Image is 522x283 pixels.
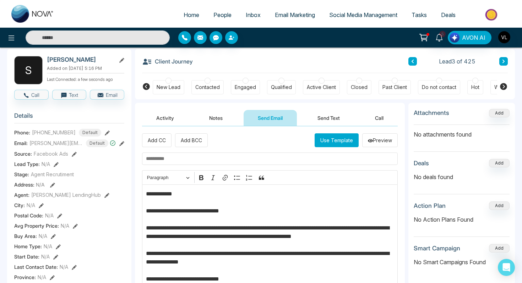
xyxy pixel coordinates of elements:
[414,173,510,181] p: No deals found
[246,11,261,18] span: Inbox
[142,170,398,184] div: Editor toolbar
[361,110,398,126] button: Call
[382,84,407,91] div: Past Client
[14,212,43,219] span: Postal Code :
[14,112,124,123] h3: Details
[434,8,463,22] a: Deals
[195,110,237,126] button: Notes
[494,84,507,91] div: Warm
[14,222,59,229] span: Avg Property Price :
[466,7,518,23] img: Market-place.gif
[322,8,404,22] a: Social Media Management
[14,160,40,168] span: Lead Type:
[315,133,359,147] button: Use Template
[268,8,322,22] a: Email Marketing
[86,139,108,147] span: Default
[404,8,434,22] a: Tasks
[147,173,184,182] span: Paragraph
[414,202,446,209] h3: Action Plan
[36,182,45,188] span: N/A
[489,201,510,210] button: Add
[41,253,50,260] span: N/A
[498,31,510,43] img: User Avatar
[14,181,45,188] span: Address:
[176,8,206,22] a: Home
[471,84,479,91] div: Hot
[414,245,460,252] h3: Smart Campaign
[142,133,172,147] button: Add CC
[31,191,101,199] span: [PERSON_NAME] LendingHub
[206,8,239,22] a: People
[47,65,124,72] p: Added on [DATE] 5:16 PM
[448,31,491,44] button: AVON AI
[498,259,515,276] div: Open Intercom Messenger
[44,243,52,250] span: N/A
[157,84,180,91] div: New Lead
[362,133,398,147] button: Preview
[34,150,68,157] span: Facebook Ads
[414,215,510,224] p: No Action Plans Found
[144,172,193,183] button: Paragraph
[14,139,28,147] span: Email:
[439,57,475,66] span: Lead 3 of 425
[14,243,42,250] span: Home Type :
[489,244,510,253] button: Add
[29,139,83,147] span: [PERSON_NAME][EMAIL_ADDRESS][DOMAIN_NAME]
[39,232,47,240] span: N/A
[52,90,87,100] button: Text
[239,8,268,22] a: Inbox
[61,222,69,229] span: N/A
[489,110,510,116] span: Add
[439,31,446,37] span: 5
[79,129,101,137] span: Default
[27,201,35,209] span: N/A
[414,109,449,116] h3: Attachments
[414,258,510,266] p: No Smart Campaigns Found
[47,56,113,63] h2: [PERSON_NAME]
[275,11,315,18] span: Email Marketing
[14,232,37,240] span: Buy Area :
[441,11,456,18] span: Deals
[307,84,336,91] div: Active Client
[14,253,39,260] span: Start Date :
[45,212,54,219] span: N/A
[14,201,25,209] span: City :
[38,273,46,281] span: N/A
[142,56,193,67] h3: Client Journey
[431,31,448,43] a: 5
[235,84,256,91] div: Engaged
[351,84,368,91] div: Closed
[90,90,124,100] button: Email
[11,5,54,23] img: Nova CRM Logo
[450,33,460,43] img: Lead Flow
[47,75,124,83] p: Last Connected: a few seconds ago
[60,263,68,271] span: N/A
[31,171,74,178] span: Agent Recrutiment
[412,11,427,18] span: Tasks
[303,110,354,126] button: Send Text
[414,160,429,167] h3: Deals
[175,133,208,147] button: Add BCC
[329,11,397,18] span: Social Media Management
[195,84,220,91] div: Contacted
[414,125,510,139] p: No attachments found
[213,11,232,18] span: People
[14,150,32,157] span: Source:
[271,84,292,91] div: Qualified
[244,110,297,126] button: Send Email
[184,11,199,18] span: Home
[14,129,30,136] span: Phone:
[32,129,76,136] span: [PHONE_NUMBER]
[14,56,43,84] div: S
[14,263,58,271] span: Last Contact Date :
[489,109,510,117] button: Add
[14,171,29,178] span: Stage:
[489,159,510,167] button: Add
[42,160,50,168] span: N/A
[142,110,188,126] button: Activity
[422,84,456,91] div: Do not contact
[14,90,49,100] button: Call
[14,273,36,281] span: Province :
[462,33,485,42] span: AVON AI
[14,191,29,199] span: Agent:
